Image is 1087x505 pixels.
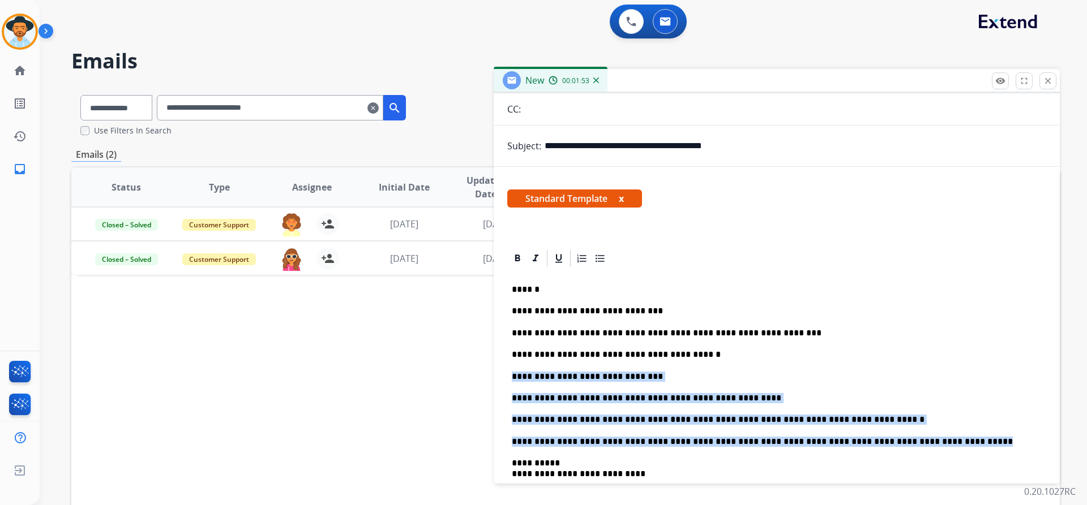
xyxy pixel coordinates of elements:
[388,101,401,115] mat-icon: search
[507,189,642,208] span: Standard Template
[13,162,27,176] mat-icon: inbox
[321,217,335,231] mat-icon: person_add
[182,253,256,265] span: Customer Support
[562,76,589,85] span: 00:01:53
[321,252,335,265] mat-icon: person_add
[1043,76,1053,86] mat-icon: close
[209,180,230,194] span: Type
[4,16,36,48] img: avatar
[94,125,172,136] label: Use Filters In Search
[182,219,256,231] span: Customer Support
[95,253,158,265] span: Closed – Solved
[112,180,141,194] span: Status
[527,250,544,267] div: Italic
[592,250,609,267] div: Bullet List
[379,180,430,194] span: Initial Date
[483,218,511,230] span: [DATE]
[367,101,379,115] mat-icon: clear
[460,174,512,201] span: Updated Date
[71,50,1060,72] h2: Emails
[1019,76,1029,86] mat-icon: fullscreen
[525,74,544,87] span: New
[390,252,418,265] span: [DATE]
[13,130,27,143] mat-icon: history
[71,148,121,162] p: Emails (2)
[13,97,27,110] mat-icon: list_alt
[1024,485,1076,498] p: 0.20.1027RC
[550,250,567,267] div: Underline
[95,219,158,231] span: Closed – Solved
[390,218,418,230] span: [DATE]
[292,180,332,194] span: Assignee
[995,76,1005,86] mat-icon: remove_red_eye
[280,213,303,236] img: agent-avatar
[509,250,526,267] div: Bold
[574,250,590,267] div: Ordered List
[280,247,303,271] img: agent-avatar
[507,102,521,116] p: CC:
[619,192,624,205] button: x
[483,252,511,265] span: [DATE]
[507,139,541,153] p: Subject:
[13,64,27,77] mat-icon: home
